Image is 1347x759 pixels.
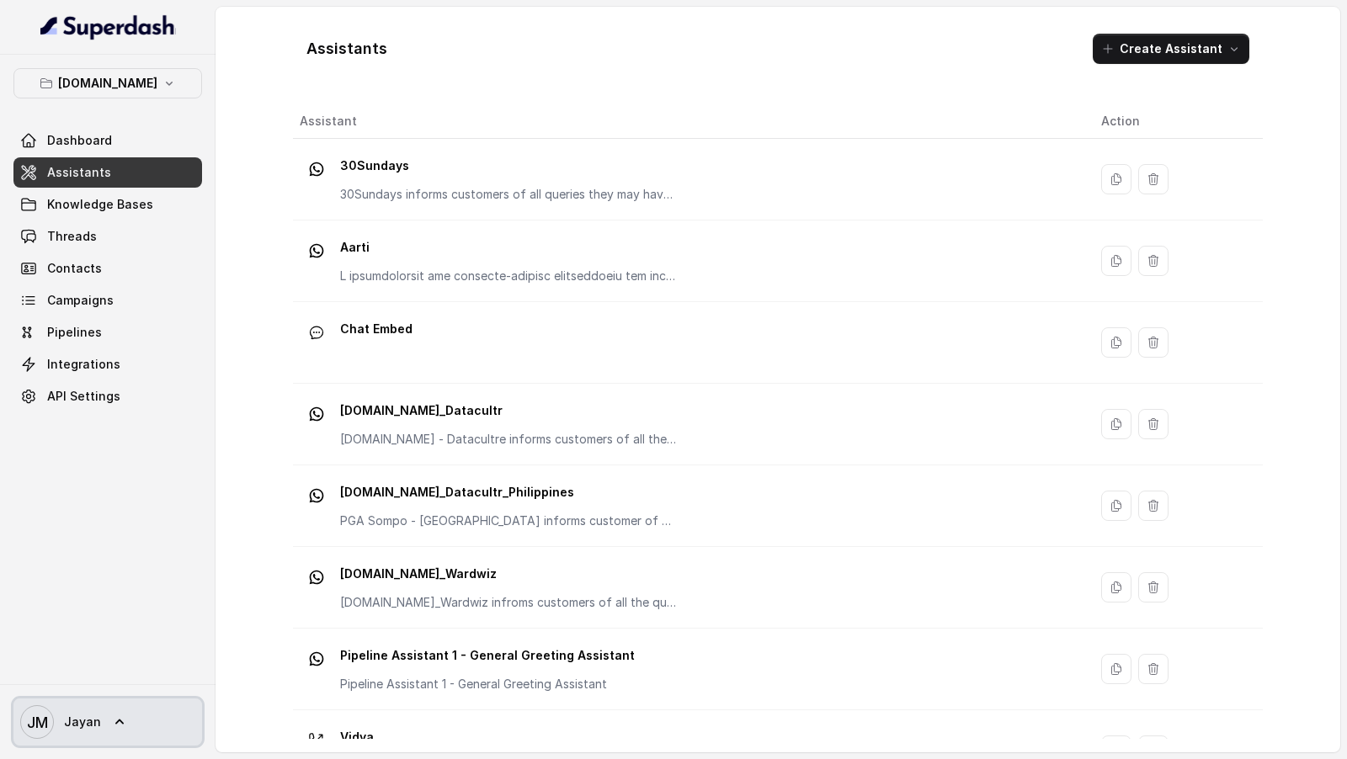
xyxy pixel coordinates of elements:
p: [DOMAIN_NAME]_Datacultr_Philippines [340,479,677,506]
text: JM [27,714,48,731]
p: 30Sundays informs customers of all queries they may have regarding the products/ offerings [340,186,677,203]
span: Pipelines [47,324,102,341]
p: [DOMAIN_NAME]_Datacultr [340,397,677,424]
p: 30Sundays [340,152,677,179]
a: API Settings [13,381,202,411]
p: Pipeline Assistant 1 - General Greeting Assistant [340,676,635,693]
th: Action [1088,104,1263,139]
p: Pipeline Assistant 1 - General Greeting Assistant [340,642,635,669]
p: PGA Sompo - [GEOGRAPHIC_DATA] informs customer of all queries they have related to any of the pro... [340,512,677,529]
a: Jayan [13,698,202,746]
p: [DOMAIN_NAME] [58,73,157,93]
a: Integrations [13,349,202,379]
a: Campaigns [13,285,202,316]
a: Assistants [13,157,202,188]
p: [DOMAIN_NAME]_Wardwiz infroms customers of all the queries related to the Wardwiz products/ plans... [340,594,677,611]
button: [DOMAIN_NAME] [13,68,202,98]
span: Jayan [64,714,101,730]
span: Assistants [47,164,111,181]
a: Threads [13,221,202,252]
span: Threads [47,228,97,245]
h1: Assistants [306,35,387,62]
p: Vidya [340,724,677,751]
a: Knowledge Bases [13,189,202,220]
p: Aarti [340,234,677,261]
span: Dashboard [47,132,112,149]
p: [DOMAIN_NAME]_Wardwiz [340,560,677,587]
p: [DOMAIN_NAME] - Datacultre informs customers of all the queries they have related to any of the p... [340,431,677,448]
p: L ipsumdolorsit ame consecte-adipisc elitseddoeiu tem incidi ut lab etdol magna al enimadm ven qu... [340,268,677,284]
a: Contacts [13,253,202,284]
span: Integrations [47,356,120,373]
img: light.svg [40,13,176,40]
p: Chat Embed [340,316,413,342]
span: Knowledge Bases [47,196,153,213]
a: Dashboard [13,125,202,156]
span: API Settings [47,388,120,405]
button: Create Assistant [1093,34,1249,64]
th: Assistant [293,104,1088,139]
span: Contacts [47,260,102,277]
a: Pipelines [13,317,202,348]
span: Campaigns [47,292,114,309]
